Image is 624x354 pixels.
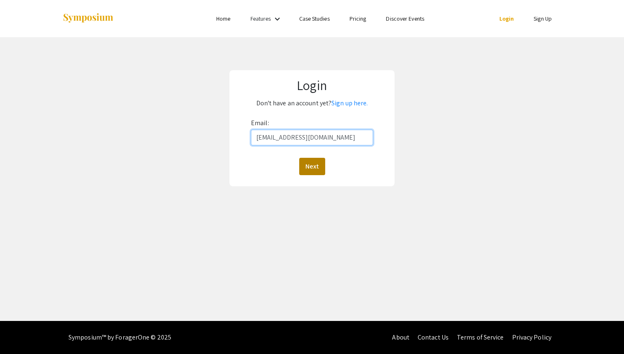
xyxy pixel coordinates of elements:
a: Pricing [350,15,366,22]
a: Discover Events [386,15,424,22]
a: Sign up here. [331,99,368,107]
a: Features [251,15,271,22]
mat-icon: Expand Features list [272,14,282,24]
a: About [392,333,409,342]
p: Don't have an account yet? [236,97,388,110]
a: Case Studies [299,15,330,22]
button: Next [299,158,325,175]
iframe: Chat [6,317,35,348]
a: Login [499,15,514,22]
a: Home [216,15,230,22]
label: Email: [251,116,269,130]
a: Sign Up [534,15,552,22]
h1: Login [236,77,388,93]
div: Symposium™ by ForagerOne © 2025 [69,321,171,354]
img: Symposium by ForagerOne [62,13,114,24]
a: Privacy Policy [512,333,551,342]
a: Terms of Service [457,333,504,342]
a: Contact Us [418,333,449,342]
